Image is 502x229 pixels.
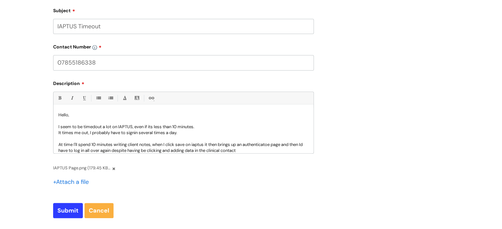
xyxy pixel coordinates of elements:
[94,94,102,102] a: • Unordered List (Ctrl-Shift-7)
[53,42,314,50] label: Contact Number
[58,142,309,154] p: At time I'll spend 10 minutes writing client notes, when I click save on iaptus it then brings up...
[84,203,114,218] a: Cancel
[53,203,83,218] input: Submit
[80,94,88,102] a: Underline(Ctrl-U)
[55,94,64,102] a: Bold (Ctrl-B)
[53,6,314,14] label: Subject
[58,124,309,130] p: I seem to be timedout a lot on IAPTUS, even if its less than 10 minutes.
[53,177,93,187] div: Attach a file
[147,94,155,102] a: Link
[53,78,314,86] label: Description
[106,94,115,102] a: 1. Ordered List (Ctrl-Shift-8)
[58,112,309,118] p: Hello,
[58,130,309,136] p: It times me out, I probably have to sig nin several times a day.
[133,94,141,102] a: Back Color
[92,45,97,50] img: info-icon.svg
[120,94,129,102] a: Font Color
[68,94,76,102] a: Italic (Ctrl-I)
[53,164,111,172] span: IAPTUS Page.png (179.45 KB ) -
